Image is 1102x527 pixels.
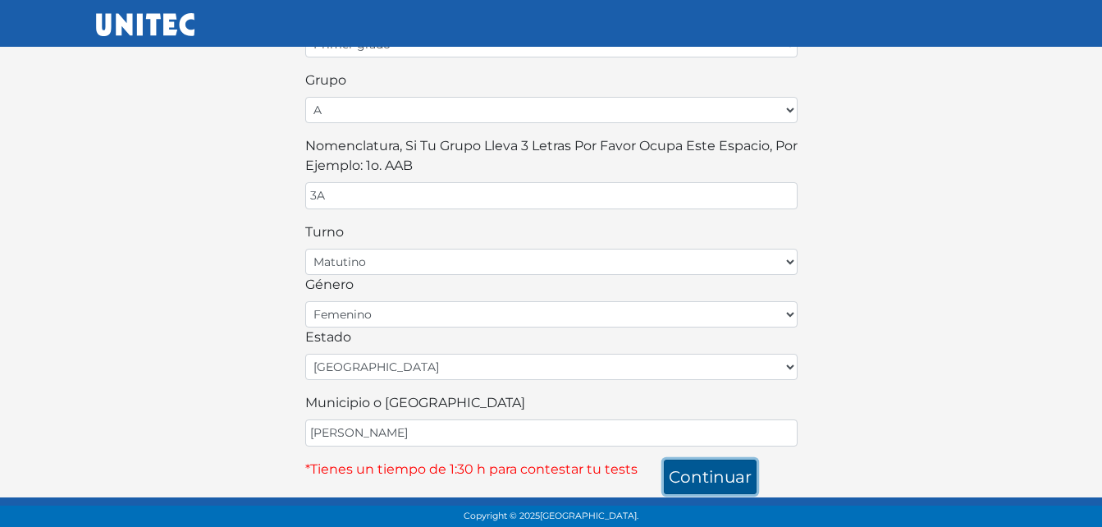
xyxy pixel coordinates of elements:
input: ejemplo: Cuautitlán [305,419,798,447]
label: Grupo [305,71,346,90]
label: turno [305,222,344,242]
button: continuar [664,460,757,494]
span: [GEOGRAPHIC_DATA]. [540,511,638,521]
p: *Tienes un tiempo de 1:30 h para contestar tu tests [305,460,798,479]
img: UNITEC [96,13,194,36]
input: ejemplo: N/A [305,182,798,209]
label: Nomenclatura, si tu grupo lleva 3 letras por favor ocupa este espacio, por ejemplo: 1o. AAB [305,136,798,176]
label: estado [305,328,351,347]
label: Municipio o [GEOGRAPHIC_DATA] [305,393,525,413]
label: género [305,275,354,295]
